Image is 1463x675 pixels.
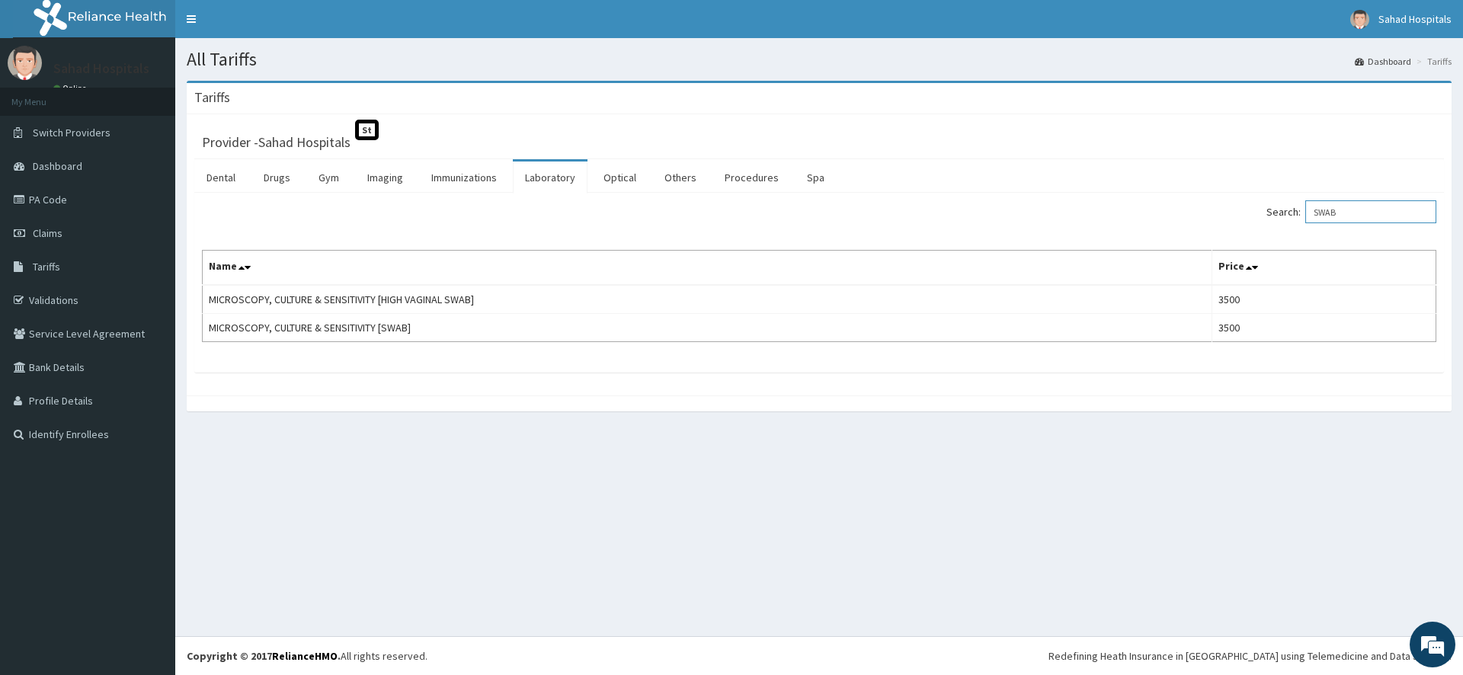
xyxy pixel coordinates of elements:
a: Others [652,162,709,194]
strong: Copyright © 2017 . [187,649,341,663]
p: Sahad Hospitals [53,62,149,75]
img: d_794563401_company_1708531726252_794563401 [28,76,62,114]
span: We're online! [88,192,210,346]
input: Search: [1305,200,1436,223]
td: MICROSCOPY, CULTURE & SENSITIVITY [SWAB] [203,314,1212,342]
td: 3500 [1212,314,1436,342]
a: Optical [591,162,648,194]
a: Online [53,83,90,94]
td: MICROSCOPY, CULTURE & SENSITIVITY [HIGH VAGINAL SWAB] [203,285,1212,314]
span: Switch Providers [33,126,110,139]
img: User Image [8,46,42,80]
a: Spa [795,162,837,194]
span: Dashboard [33,159,82,173]
a: Immunizations [419,162,509,194]
a: Gym [306,162,351,194]
a: Imaging [355,162,415,194]
div: Minimize live chat window [250,8,287,44]
a: Drugs [251,162,303,194]
h3: Tariffs [194,91,230,104]
textarea: Type your message and hit 'Enter' [8,416,290,469]
footer: All rights reserved. [175,636,1463,675]
h1: All Tariffs [187,50,1452,69]
th: Name [203,251,1212,286]
div: Redefining Heath Insurance in [GEOGRAPHIC_DATA] using Telemedicine and Data Science! [1048,648,1452,664]
td: 3500 [1212,285,1436,314]
a: Dental [194,162,248,194]
span: St [355,120,379,140]
div: Chat with us now [79,85,256,105]
a: RelianceHMO [272,649,338,663]
h3: Provider - Sahad Hospitals [202,136,351,149]
a: Laboratory [513,162,587,194]
a: Procedures [712,162,791,194]
label: Search: [1266,200,1436,223]
li: Tariffs [1413,55,1452,68]
span: Sahad Hospitals [1378,12,1452,26]
span: Tariffs [33,260,60,274]
th: Price [1212,251,1436,286]
span: Claims [33,226,62,240]
a: Dashboard [1355,55,1411,68]
img: User Image [1350,10,1369,29]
